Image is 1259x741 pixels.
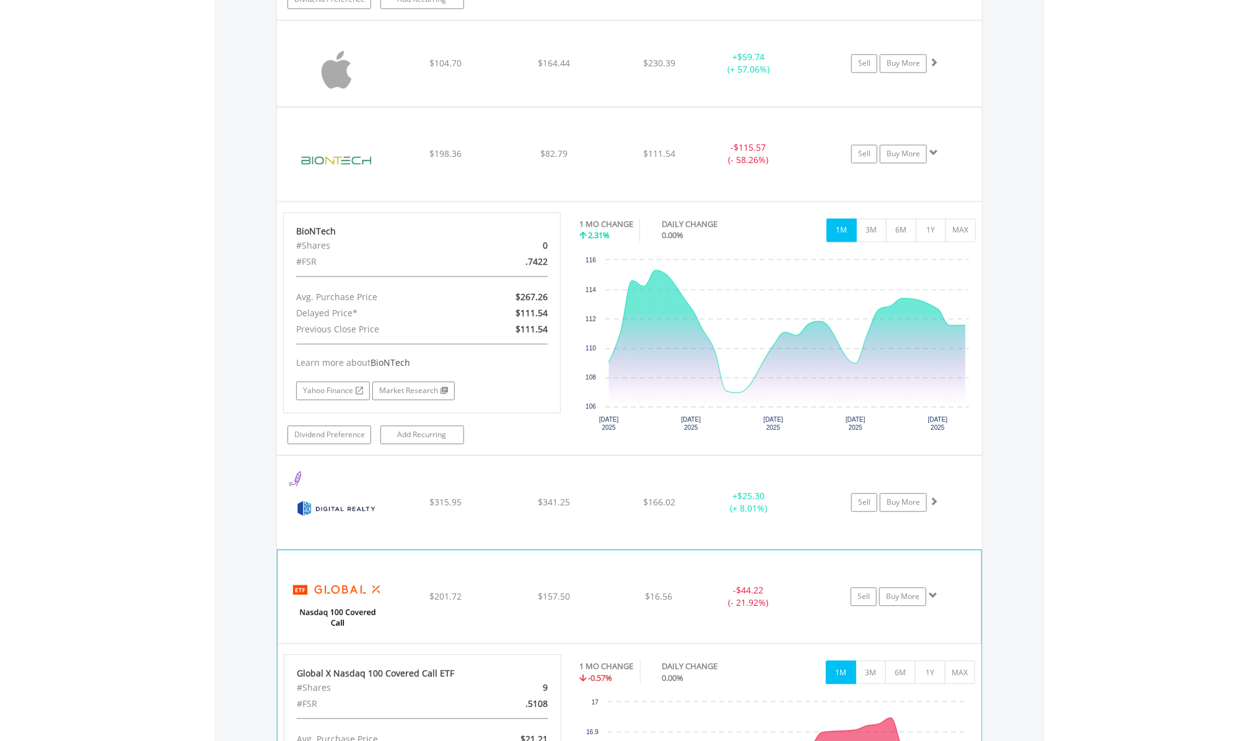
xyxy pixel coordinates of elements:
[662,660,761,672] div: DAILY CHANGE
[371,357,410,368] span: BioNTech
[467,696,557,712] div: .5108
[586,257,597,264] text: 116
[591,699,599,706] text: 17
[915,660,945,684] button: 1Y
[879,587,926,606] a: Buy More
[586,729,599,735] text: 16.9
[287,696,467,712] div: #FSR
[643,148,675,159] span: $111.54
[734,141,766,153] span: $115.57
[736,584,763,596] span: $44.22
[599,416,619,431] text: [DATE] 2025
[297,667,548,680] div: Global X Nasdaq 100 Covered Call ETF
[737,490,765,502] span: $25.30
[283,36,390,103] img: EQU.US.AAPL.png
[467,254,557,270] div: .7422
[588,229,610,241] span: 2.31%
[916,218,946,242] button: 1Y
[702,584,795,609] div: - (- 21.92%)
[737,51,765,63] span: $59.74
[287,237,467,254] div: #Shares
[538,590,570,602] span: $157.50
[643,57,675,69] span: $230.39
[296,225,548,237] div: BioNTech
[846,416,866,431] text: [DATE] 2025
[287,289,467,305] div: Avg. Purchase Price
[586,374,597,381] text: 108
[287,680,467,696] div: #Shares
[682,416,701,431] text: [DATE] 2025
[851,493,877,512] a: Sell
[467,237,557,254] div: 0
[283,123,390,197] img: EQU.US.BNTX.png
[643,496,675,508] span: $166.02
[928,416,948,431] text: [DATE] 2025
[702,490,796,515] div: + (+ 8.01%)
[885,660,916,684] button: 6M
[579,218,633,230] div: 1 MO CHANGE
[380,425,464,444] a: Add Recurring
[287,321,467,337] div: Previous Close Price
[283,471,390,546] img: EQU.US.DLR.png
[515,323,548,335] span: $111.54
[851,54,877,73] a: Sell
[662,218,761,230] div: DAILY CHANGE
[287,425,371,444] a: Dividend Preference
[880,493,927,512] a: Buy More
[467,680,557,696] div: 9
[296,357,548,369] div: Learn more about
[856,660,886,684] button: 3M
[284,566,390,640] img: EQU.US.QYLD.png
[515,291,548,303] span: $267.26
[589,672,613,683] span: -0.57%
[880,144,927,163] a: Buy More
[429,496,462,508] span: $315.95
[540,148,568,159] span: $82.79
[886,218,916,242] button: 6M
[827,218,857,242] button: 1M
[429,590,462,602] span: $201.72
[826,660,856,684] button: 1M
[287,305,467,321] div: Delayed Price*
[662,229,684,241] span: 0.00%
[764,416,784,431] text: [DATE] 2025
[702,141,796,166] div: - (- 58.26%)
[586,403,597,410] text: 106
[429,57,462,69] span: $104.70
[372,381,455,400] a: Market Research
[702,51,796,76] div: + (+ 57.06%)
[945,218,976,242] button: MAX
[586,316,597,322] text: 112
[580,660,634,672] div: 1 MO CHANGE
[586,286,597,293] text: 114
[851,144,877,163] a: Sell
[586,345,597,352] text: 110
[579,254,976,440] div: Chart. Highcharts interactive chart.
[662,672,684,683] span: 0.00%
[579,254,975,440] svg: Interactive chart
[880,54,927,73] a: Buy More
[515,307,548,319] span: $111.54
[945,660,975,684] button: MAX
[287,254,467,270] div: #FSR
[856,218,887,242] button: 3M
[851,587,877,606] a: Sell
[538,496,570,508] span: $341.25
[296,381,370,400] a: Yahoo Finance
[429,148,462,159] span: $198.36
[538,57,570,69] span: $164.44
[646,590,673,602] span: $16.56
